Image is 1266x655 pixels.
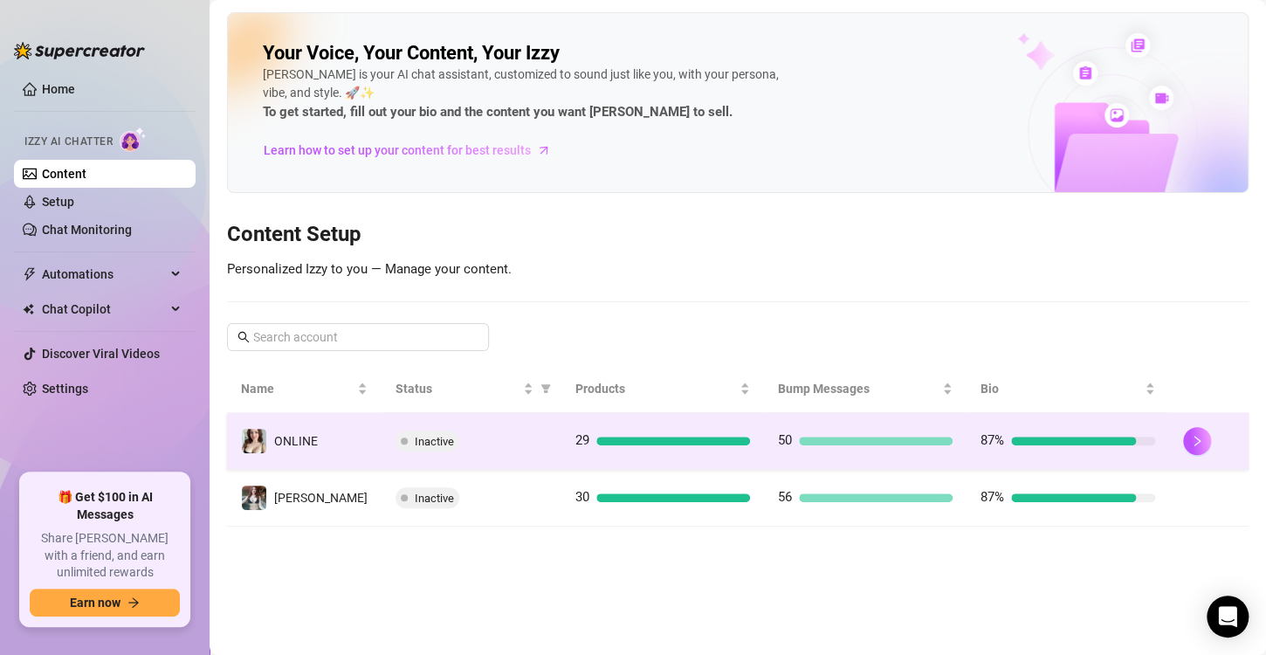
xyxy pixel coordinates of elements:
[382,365,561,413] th: Status
[537,376,554,402] span: filter
[263,41,560,65] h2: Your Voice, Your Content, Your Izzy
[227,261,512,277] span: Personalized Izzy to you — Manage your content.
[263,136,564,164] a: Learn how to set up your content for best results
[263,104,733,120] strong: To get started, fill out your bio and the content you want [PERSON_NAME] to sell.
[23,303,34,315] img: Chat Copilot
[227,365,382,413] th: Name
[242,486,266,510] img: Amy
[778,379,939,398] span: Bump Messages
[42,260,166,288] span: Automations
[575,432,589,448] span: 29
[415,435,454,448] span: Inactive
[967,365,1169,413] th: Bio
[120,127,147,152] img: AI Chatter
[274,434,318,448] span: ONLINE
[237,331,250,343] span: search
[980,379,1141,398] span: Bio
[396,379,519,398] span: Status
[42,223,132,237] a: Chat Monitoring
[977,14,1248,192] img: ai-chatter-content-library-cLFOSyPT.png
[42,347,160,361] a: Discover Viral Videos
[980,489,1004,505] span: 87%
[241,379,354,398] span: Name
[561,365,764,413] th: Products
[242,429,266,453] img: ONLINE
[575,379,736,398] span: Products
[1191,435,1203,447] span: right
[24,134,113,150] span: Izzy AI Chatter
[575,489,589,505] span: 30
[127,596,140,609] span: arrow-right
[30,489,180,523] span: 🎁 Get $100 in AI Messages
[1207,596,1249,638] div: Open Intercom Messenger
[42,295,166,323] span: Chat Copilot
[227,221,1249,249] h3: Content Setup
[23,267,37,281] span: thunderbolt
[540,383,551,394] span: filter
[778,432,792,448] span: 50
[14,42,145,59] img: logo-BBDzfeDw.svg
[764,365,967,413] th: Bump Messages
[30,589,180,617] button: Earn nowarrow-right
[263,65,787,123] div: [PERSON_NAME] is your AI chat assistant, customized to sound just like you, with your persona, vi...
[415,492,454,505] span: Inactive
[30,530,180,582] span: Share [PERSON_NAME] with a friend, and earn unlimited rewards
[778,489,792,505] span: 56
[42,167,86,181] a: Content
[264,141,531,160] span: Learn how to set up your content for best results
[42,195,74,209] a: Setup
[1183,427,1211,455] button: right
[980,432,1004,448] span: 87%
[42,382,88,396] a: Settings
[535,141,553,159] span: arrow-right
[70,596,120,610] span: Earn now
[253,327,464,347] input: Search account
[42,82,75,96] a: Home
[274,491,368,505] span: [PERSON_NAME]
